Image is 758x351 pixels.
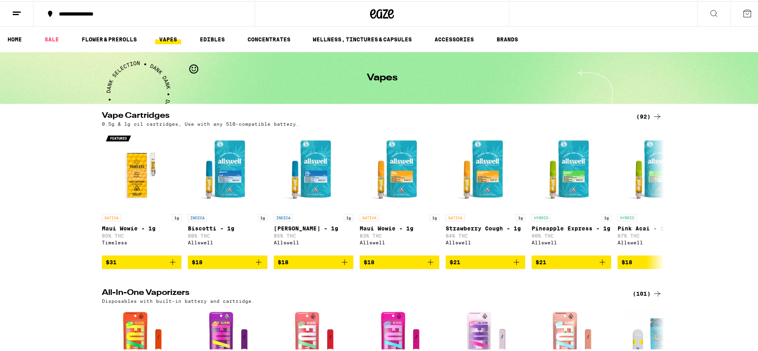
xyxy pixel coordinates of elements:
[188,254,267,268] button: Add to bag
[41,33,63,43] a: SALE
[602,213,611,220] p: 1g
[102,129,181,254] a: Open page for Maui Wowie - 1g from Timeless
[446,129,525,209] img: Allswell - Strawberry Cough - 1g
[618,129,697,209] img: Allswell - Pink Acai - 1g
[360,213,379,220] p: SATIVA
[360,254,439,268] button: Add to bag
[431,33,478,43] a: ACCESSORIES
[532,239,611,244] div: Allswell
[5,6,57,12] span: Hi. Need any help?
[450,258,460,264] span: $21
[446,129,525,254] a: Open page for Strawberry Cough - 1g from Allswell
[532,129,611,254] a: Open page for Pineapple Express - 1g from Allswell
[360,129,439,209] img: Allswell - Maui Wowie - 1g
[192,258,203,264] span: $18
[636,111,662,120] a: (92)
[360,224,439,230] p: Maui Wowie - 1g
[344,213,353,220] p: 1g
[196,33,229,43] a: EDIBLES
[102,129,181,209] img: Timeless - Maui Wowie - 1g
[274,239,353,244] div: Allswell
[618,129,697,254] a: Open page for Pink Acai - 1g from Allswell
[618,254,697,268] button: Add to bag
[532,213,551,220] p: HYBRID
[106,258,117,264] span: $31
[102,288,623,297] h2: All-In-One Vaporizers
[4,33,26,43] a: HOME
[102,254,181,268] button: Add to bag
[188,239,267,244] div: Allswell
[188,213,207,220] p: INDICA
[360,232,439,237] p: 83% THC
[102,297,255,302] p: Disposables with built-in battery and cartridge.
[532,232,611,237] p: 90% THC
[532,254,611,268] button: Add to bag
[102,111,623,120] h2: Vape Cartridges
[155,33,181,43] a: VAPES
[78,33,141,43] a: FLOWER & PREROLLS
[102,213,121,220] p: SATIVA
[188,224,267,230] p: Biscotti - 1g
[618,224,697,230] p: Pink Acai - 1g
[278,258,288,264] span: $18
[274,254,353,268] button: Add to bag
[188,129,267,209] img: Allswell - Biscotti - 1g
[430,213,439,220] p: 1g
[493,33,522,43] a: BRANDS
[446,232,525,237] p: 84% THC
[172,213,181,220] p: 1g
[102,239,181,244] div: Timeless
[618,232,697,237] p: 87% THC
[244,33,294,43] a: CONCENTRATES
[188,129,267,254] a: Open page for Biscotti - 1g from Allswell
[360,129,439,254] a: Open page for Maui Wowie - 1g from Allswell
[309,33,416,43] a: WELLNESS, TINCTURES & CAPSULES
[102,224,181,230] p: Maui Wowie - 1g
[274,224,353,230] p: [PERSON_NAME] - 1g
[446,254,525,268] button: Add to bag
[622,258,632,264] span: $18
[102,120,299,125] p: 0.5g & 1g oil cartridges, Use with any 510-compatible battery.
[536,258,546,264] span: $21
[446,239,525,244] div: Allswell
[360,239,439,244] div: Allswell
[367,72,398,82] h1: Vapes
[274,129,353,254] a: Open page for King Louis XIII - 1g from Allswell
[516,213,525,220] p: 1g
[188,232,267,237] p: 88% THC
[618,213,637,220] p: HYBRID
[446,224,525,230] p: Strawberry Cough - 1g
[532,129,611,209] img: Allswell - Pineapple Express - 1g
[364,258,374,264] span: $18
[102,232,181,237] p: 85% THC
[274,129,353,209] img: Allswell - King Louis XIII - 1g
[274,213,293,220] p: INDICA
[258,213,267,220] p: 1g
[633,288,662,297] a: (101)
[274,232,353,237] p: 85% THC
[446,213,465,220] p: SATIVA
[532,224,611,230] p: Pineapple Express - 1g
[618,239,697,244] div: Allswell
